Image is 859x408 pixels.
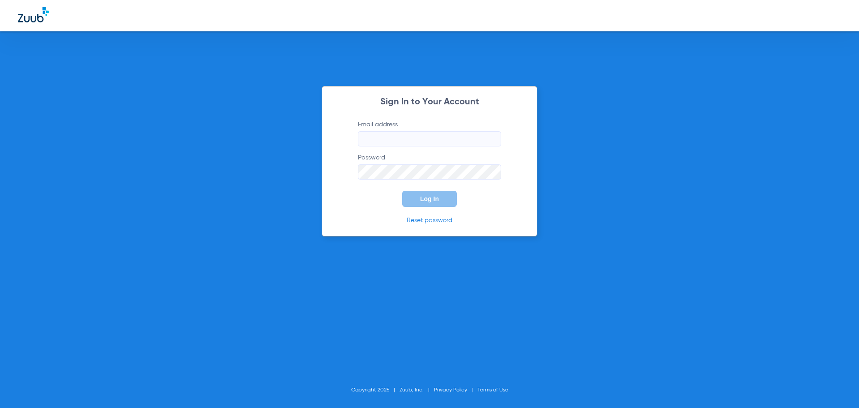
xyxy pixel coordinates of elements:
a: Terms of Use [477,387,508,393]
button: Log In [402,191,457,207]
img: Zuub Logo [18,7,49,22]
span: Log In [420,195,439,202]
li: Copyright 2025 [351,386,400,395]
label: Email address [358,120,501,146]
li: Zuub, Inc. [400,386,434,395]
a: Reset password [407,217,452,223]
input: Email address [358,131,501,146]
label: Password [358,153,501,180]
input: Password [358,164,501,180]
a: Privacy Policy [434,387,467,393]
h2: Sign In to Your Account [344,98,515,107]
